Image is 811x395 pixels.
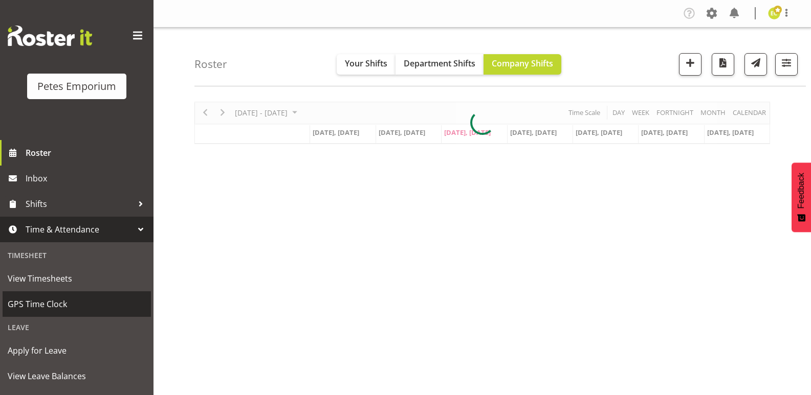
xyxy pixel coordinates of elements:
[37,79,116,94] div: Petes Emporium
[345,58,387,69] span: Your Shifts
[3,363,151,389] a: View Leave Balances
[792,162,811,232] button: Feedback - Show survey
[8,296,146,312] span: GPS Time Clock
[744,53,767,76] button: Send a list of all shifts for the selected filtered period to all rostered employees.
[3,317,151,338] div: Leave
[8,26,92,46] img: Rosterit website logo
[775,53,798,76] button: Filter Shifts
[712,53,734,76] button: Download a PDF of the roster according to the set date range.
[396,54,484,75] button: Department Shifts
[194,58,227,70] h4: Roster
[484,54,561,75] button: Company Shifts
[3,245,151,266] div: Timesheet
[8,368,146,384] span: View Leave Balances
[404,58,475,69] span: Department Shifts
[26,145,148,160] span: Roster
[492,58,553,69] span: Company Shifts
[3,266,151,291] a: View Timesheets
[26,171,148,186] span: Inbox
[26,196,133,212] span: Shifts
[768,7,780,19] img: emma-croft7499.jpg
[337,54,396,75] button: Your Shifts
[26,222,133,237] span: Time & Attendance
[679,53,702,76] button: Add a new shift
[797,173,806,208] span: Feedback
[3,291,151,317] a: GPS Time Clock
[8,271,146,286] span: View Timesheets
[3,338,151,363] a: Apply for Leave
[8,343,146,358] span: Apply for Leave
